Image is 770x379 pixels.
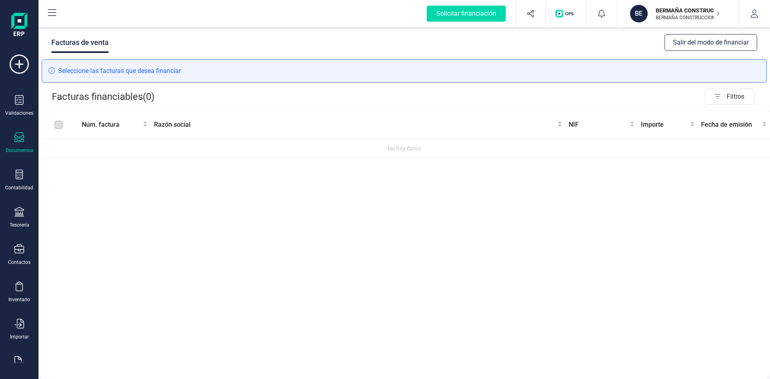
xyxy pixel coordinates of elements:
[42,59,767,83] div: Seleccione las facturas que desea financiar
[10,222,29,228] div: Tesorería
[627,1,729,26] button: BEBERMAÑA CONSTRUCCIONES SLBERMAÑA CONSTRUCCIONES SL
[656,14,720,21] p: BERMAÑA CONSTRUCCIONES SL
[705,89,754,105] button: Filtros
[6,147,33,154] div: Documentos
[641,120,688,130] span: Importe
[5,110,33,116] div: Validaciones
[701,120,760,130] span: Fecha de emisión
[417,1,515,26] button: Solicitar financiación
[10,334,29,340] div: Importar
[42,144,767,153] div: No hay datos
[154,120,556,130] span: Razón social
[51,32,109,53] div: Facturas de venta
[555,10,577,18] img: Logo de OPS
[8,259,30,266] div: Contactos
[52,89,154,105] p: Facturas financiables ( 0 )
[82,120,141,130] span: Núm. factura
[427,6,506,22] div: Solicitar financiación
[630,5,648,22] div: BE
[11,13,27,39] img: Logo Finanedi
[8,296,30,303] div: Inventario
[5,184,33,191] div: Contabilidad
[727,89,754,105] span: Filtros
[569,120,628,130] span: NIF
[665,34,757,51] button: Salir del modo de financiar
[656,6,720,14] p: BERMAÑA CONSTRUCCIONES SL
[551,1,582,26] button: Logo de OPS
